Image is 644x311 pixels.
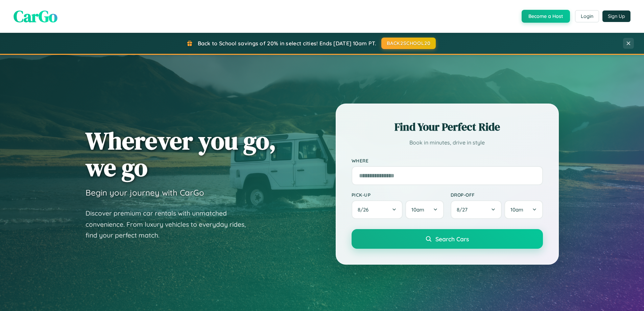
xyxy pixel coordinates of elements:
p: Book in minutes, drive in style [352,138,543,148]
p: Discover premium car rentals with unmatched convenience. From luxury vehicles to everyday rides, ... [86,208,255,241]
span: 10am [510,206,523,213]
button: 8/27 [451,200,502,219]
button: BACK2SCHOOL20 [381,38,436,49]
label: Pick-up [352,192,444,198]
button: Search Cars [352,229,543,249]
button: 10am [405,200,444,219]
button: Login [575,10,599,22]
label: Where [352,158,543,163]
span: CarGo [14,5,57,27]
button: 8/26 [352,200,403,219]
span: 10am [411,206,424,213]
button: 10am [504,200,543,219]
h1: Wherever you go, we go [86,127,276,181]
h3: Begin your journey with CarGo [86,187,204,198]
button: Sign Up [602,10,630,22]
span: Search Cars [435,235,469,243]
span: 8 / 26 [358,206,372,213]
span: Back to School savings of 20% in select cities! Ends [DATE] 10am PT. [198,40,376,47]
label: Drop-off [451,192,543,198]
button: Become a Host [522,10,570,23]
h2: Find Your Perfect Ride [352,119,543,134]
span: 8 / 27 [457,206,471,213]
